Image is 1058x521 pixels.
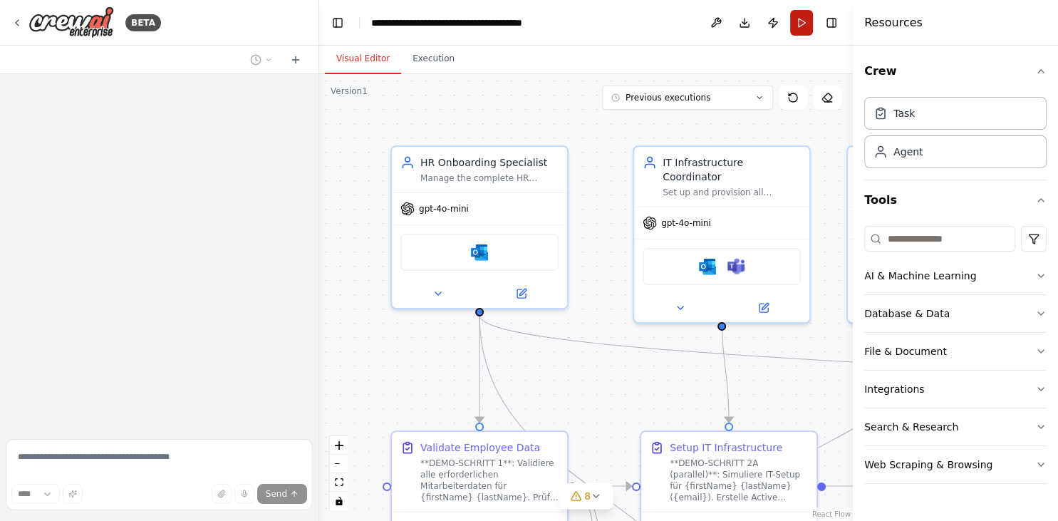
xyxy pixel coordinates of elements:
[864,371,1047,408] button: Integrations
[390,145,569,309] div: HR Onboarding SpecialistManage the complete HR aspects of employee onboarding including data vali...
[420,458,559,503] div: **DEMO-SCHRITT 1**: Validiere alle erforderlichen Mitarbeiterdaten für {firstName} {lastName}. Pr...
[330,436,348,510] div: React Flow controls
[420,440,540,455] div: Validate Employee Data
[821,13,841,33] button: Hide right sidebar
[602,86,773,110] button: Previous executions
[330,436,348,455] button: zoom in
[670,440,782,455] div: Setup IT Infrastructure
[893,106,915,120] div: Task
[670,458,808,503] div: **DEMO-SCHRITT 2A (parallel)**: Simuliere IT-Setup für {firstName} {lastName} ({email}). Erstelle...
[727,258,745,275] img: Microsoft Teams
[559,483,613,510] button: 8
[715,315,736,422] g: Edge from 942fe7ec-571a-464b-9a5d-29a17ab4bd9f to 3c735a31-c1f4-4ac5-ac3a-7db59d1baa0d
[257,484,307,504] button: Send
[584,489,591,503] span: 8
[864,180,1047,220] button: Tools
[371,16,531,30] nav: breadcrumb
[212,484,232,504] button: Upload files
[330,455,348,473] button: zoom out
[125,14,161,31] div: BETA
[481,285,561,302] button: Open in side panel
[864,344,947,358] div: File & Document
[864,382,924,396] div: Integrations
[244,51,279,68] button: Switch to previous chat
[663,155,801,184] div: IT Infrastructure Coordinator
[864,333,1047,370] button: File & Document
[864,91,1047,180] div: Crew
[325,44,401,74] button: Visual Editor
[864,14,923,31] h4: Resources
[864,51,1047,91] button: Crew
[864,408,1047,445] button: Search & Research
[330,473,348,492] button: fit view
[63,484,83,504] button: Improve this prompt
[864,420,958,434] div: Search & Research
[576,479,631,493] g: Edge from 6b1129c7-cf76-449b-9225-d9e093967904 to 3c735a31-c1f4-4ac5-ac3a-7db59d1baa0d
[471,244,488,261] img: Microsoft Outlook
[401,44,466,74] button: Execution
[812,510,851,518] a: React Flow attribution
[663,187,801,198] div: Set up and provision all technical infrastructure for new employee {firstName} {lastName} includi...
[266,488,287,500] span: Send
[699,258,716,275] img: Microsoft Outlook
[864,446,1047,483] button: Web Scraping & Browsing
[864,269,976,283] div: AI & Machine Learning
[234,484,254,504] button: Click to speak your automation idea
[864,295,1047,332] button: Database & Data
[723,299,804,316] button: Open in side panel
[633,145,811,324] div: IT Infrastructure CoordinatorSet up and provision all technical infrastructure for new employee {...
[864,306,950,321] div: Database & Data
[28,6,114,38] img: Logo
[284,51,307,68] button: Start a new chat
[864,220,1047,495] div: Tools
[893,145,923,159] div: Agent
[420,172,559,184] div: Manage the complete HR aspects of employee onboarding including data validation, mandatory traini...
[472,315,487,422] g: Edge from c81b7f7a-c042-4d4f-8677-76db93149200 to 6b1129c7-cf76-449b-9225-d9e093967904
[419,203,469,215] span: gpt-4o-mini
[826,479,881,493] g: Edge from 3c735a31-c1f4-4ac5-ac3a-7db59d1baa0d to 5c6725ea-090a-48b9-9fab-23f6aa5b27d0
[420,155,559,170] div: HR Onboarding Specialist
[864,458,992,472] div: Web Scraping & Browsing
[331,86,368,97] div: Version 1
[661,217,711,229] span: gpt-4o-mini
[626,92,710,103] span: Previous executions
[864,257,1047,294] button: AI & Machine Learning
[330,492,348,510] button: toggle interactivity
[328,13,348,33] button: Hide left sidebar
